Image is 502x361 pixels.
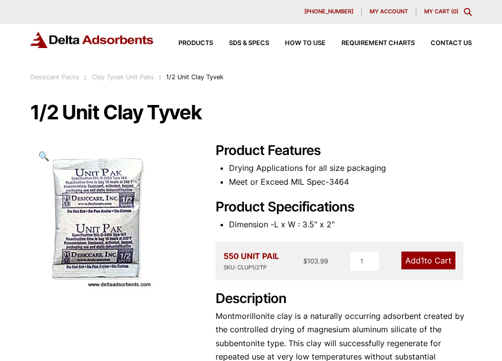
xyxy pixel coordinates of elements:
[431,40,472,47] span: Contact Us
[216,199,472,215] h2: Product Specifications
[424,8,458,15] a: My Cart (0)
[304,9,353,14] span: [PHONE_NUMBER]
[223,263,279,272] div: SKU: CLUP1/2TP
[269,40,326,47] a: How to Use
[229,175,472,189] li: Meet or Exceed MIL Spec-3464
[362,8,416,16] a: My account
[421,256,424,265] span: 1
[216,143,472,159] h2: Product Features
[303,257,328,265] bdi: 103.99
[84,73,86,81] span: :
[30,102,472,123] h1: 1/2 Unit Clay Tyvek
[159,73,161,81] span: :
[30,73,79,81] a: Desiccant Packs
[326,40,415,47] a: Requirement Charts
[229,40,269,47] span: SDS & SPECS
[166,73,223,81] span: 1/2 Unit Clay Tyvek
[229,218,472,231] li: Dimension -L x W : 3.5" x 2"
[223,250,279,272] div: 550 UNIT PAIL
[38,151,50,161] span: 🔍
[30,32,154,48] img: Delta Adsorbents
[30,143,57,170] a: View full-screen image gallery
[453,8,456,15] span: 0
[163,40,213,47] a: Products
[415,40,472,47] a: Contact Us
[92,73,154,81] a: Clay Tyvek Unit Paks
[341,40,415,47] span: Requirement Charts
[401,252,455,269] a: Add1to Cart
[285,40,326,47] span: How to Use
[296,8,362,16] a: [PHONE_NUMBER]
[216,291,472,307] h2: Description
[213,40,269,47] a: SDS & SPECS
[464,8,472,16] div: Toggle Modal Content
[178,40,213,47] span: Products
[370,9,408,14] span: My account
[303,257,307,265] span: $
[229,161,472,175] li: Drying Applications for all size packaging
[30,143,159,294] img: 1/2 Unit Clay Tyvek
